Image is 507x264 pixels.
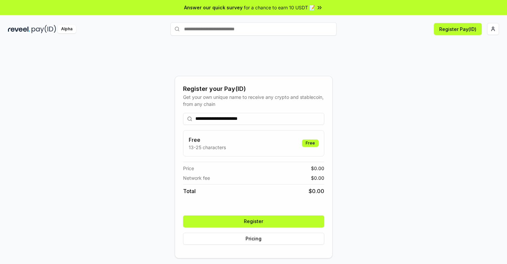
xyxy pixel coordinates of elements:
[183,84,324,94] div: Register your Pay(ID)
[183,233,324,245] button: Pricing
[311,174,324,181] span: $ 0.00
[183,174,210,181] span: Network fee
[434,23,482,35] button: Register Pay(ID)
[189,144,226,151] p: 13-25 characters
[244,4,315,11] span: for a chance to earn 10 USDT 📝
[183,94,324,108] div: Get your own unique name to receive any crypto and stablecoin, from any chain
[183,165,194,172] span: Price
[183,215,324,227] button: Register
[311,165,324,172] span: $ 0.00
[8,25,30,33] img: reveel_dark
[32,25,56,33] img: pay_id
[57,25,76,33] div: Alpha
[302,139,319,147] div: Free
[309,187,324,195] span: $ 0.00
[189,136,226,144] h3: Free
[183,187,196,195] span: Total
[184,4,243,11] span: Answer our quick survey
